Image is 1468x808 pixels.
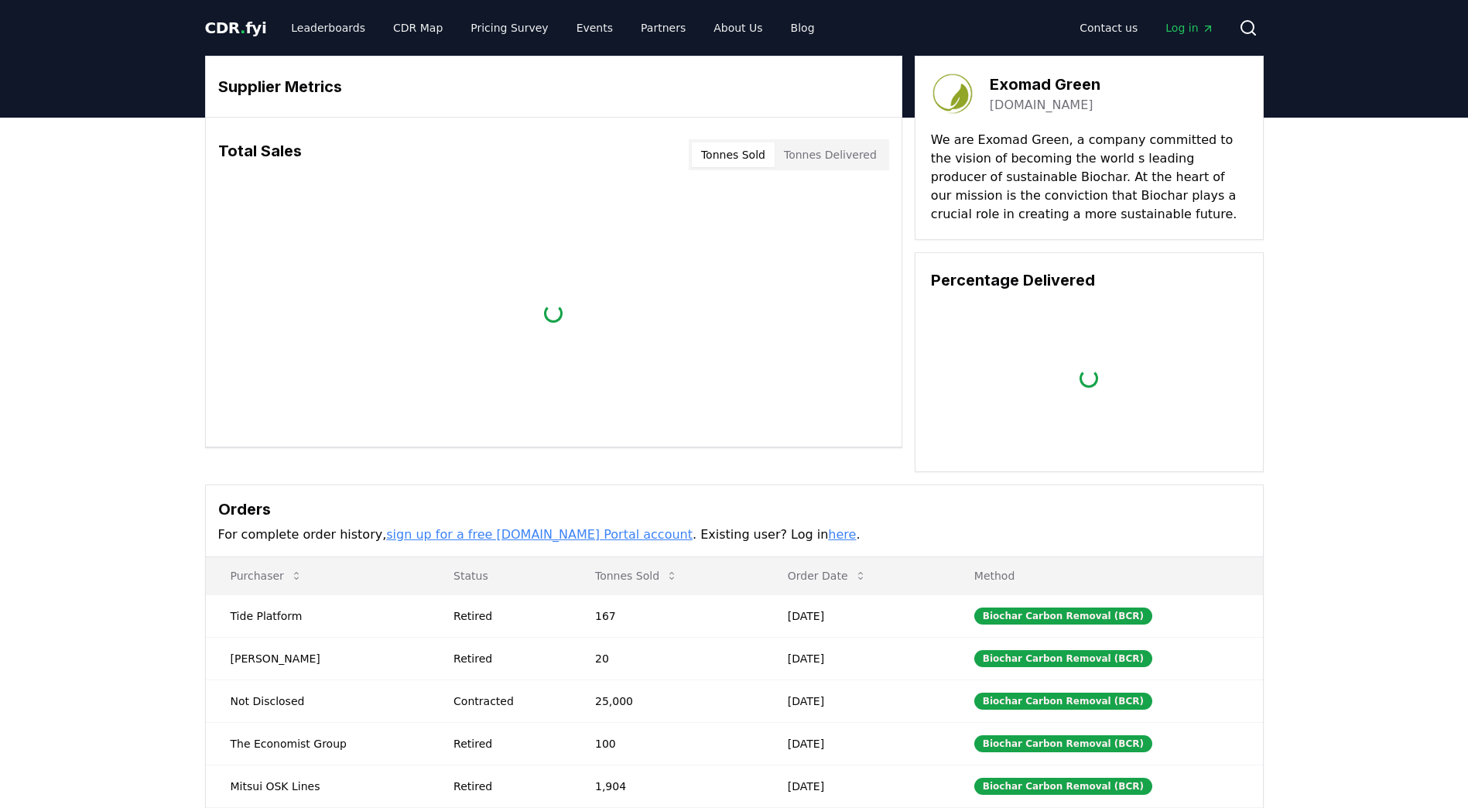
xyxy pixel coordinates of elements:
nav: Main [279,14,826,42]
td: 100 [570,722,763,765]
a: Partners [628,14,698,42]
td: Not Disclosed [206,680,429,722]
div: loading [541,301,566,326]
div: Retired [453,736,558,752]
td: [DATE] [763,637,950,680]
nav: Main [1067,14,1226,42]
h3: Exomad Green [990,73,1100,96]
td: [DATE] [763,722,950,765]
td: [DATE] [763,594,950,637]
div: Biochar Carbon Removal (BCR) [974,650,1152,667]
span: Log in [1165,20,1213,36]
button: Tonnes Sold [583,560,690,591]
button: Tonnes Delivered [775,142,886,167]
div: Contracted [453,693,558,709]
a: Log in [1153,14,1226,42]
p: For complete order history, . Existing user? Log in . [218,526,1251,544]
td: Mitsui OSK Lines [206,765,429,807]
h3: Percentage Delivered [931,269,1247,292]
div: Biochar Carbon Removal (BCR) [974,778,1152,795]
div: Retired [453,651,558,666]
div: loading [1076,366,1101,391]
td: 1,904 [570,765,763,807]
td: 167 [570,594,763,637]
a: Leaderboards [279,14,378,42]
h3: Orders [218,498,1251,521]
td: Tide Platform [206,594,429,637]
button: Purchaser [218,560,315,591]
span: CDR fyi [205,19,267,37]
button: Tonnes Sold [692,142,775,167]
td: [DATE] [763,765,950,807]
span: . [240,19,245,37]
td: The Economist Group [206,722,429,765]
div: Biochar Carbon Removal (BCR) [974,693,1152,710]
a: Blog [778,14,827,42]
a: here [828,527,856,542]
div: Retired [453,608,558,624]
a: Contact us [1067,14,1150,42]
div: Retired [453,779,558,794]
a: [DOMAIN_NAME] [990,96,1093,115]
td: 25,000 [570,680,763,722]
a: CDR.fyi [205,17,267,39]
div: Biochar Carbon Removal (BCR) [974,608,1152,625]
td: [PERSON_NAME] [206,637,429,680]
a: Events [564,14,625,42]
h3: Supplier Metrics [218,75,889,98]
p: We are Exomad Green, a company committed to the vision of becoming the world s leading producer o... [931,131,1247,224]
div: Biochar Carbon Removal (BCR) [974,735,1152,752]
button: Order Date [775,560,879,591]
p: Method [962,568,1251,584]
a: Pricing Survey [458,14,560,42]
a: sign up for a free [DOMAIN_NAME] Portal account [386,527,693,542]
a: About Us [701,14,775,42]
img: Exomad Green-logo [931,72,974,115]
h3: Total Sales [218,139,302,170]
td: 20 [570,637,763,680]
a: CDR Map [381,14,455,42]
td: [DATE] [763,680,950,722]
p: Status [441,568,558,584]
